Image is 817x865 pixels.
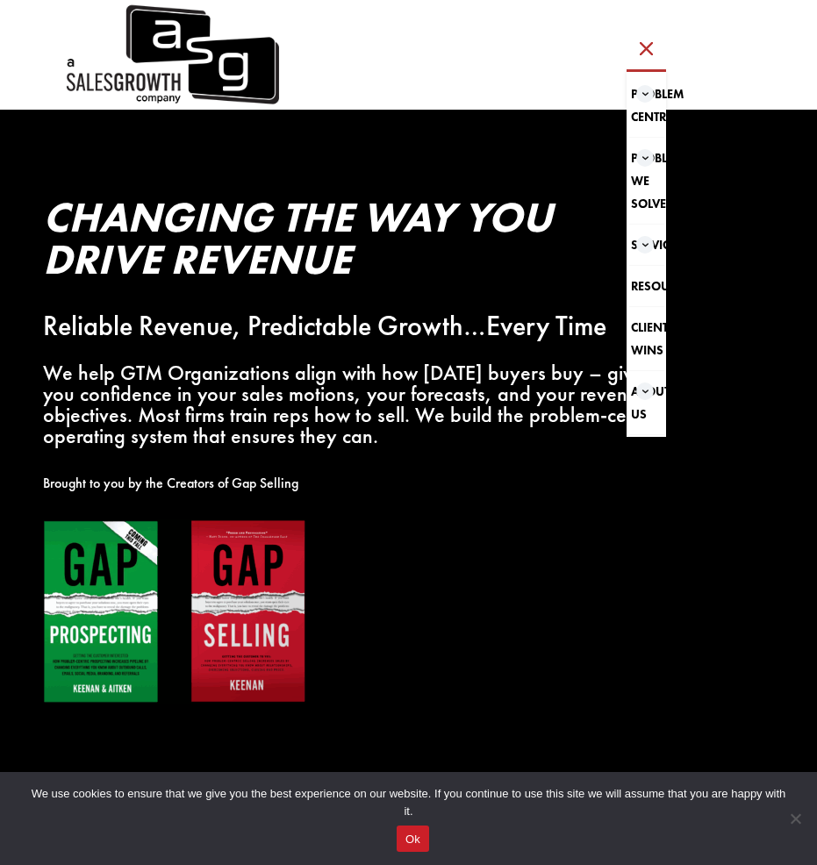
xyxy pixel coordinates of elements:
[397,826,429,852] button: Ok
[43,519,306,704] img: Gap Books
[26,785,791,820] span: We use cookies to ensure that we give you the best experience on our website. If you continue to ...
[629,225,665,266] a: Services
[629,307,665,371] a: Client Wins
[43,473,692,494] p: Brought to you by the Creators of Gap Selling
[629,138,665,225] a: Problems We Solve
[43,362,692,446] p: We help GTM Organizations align with how [DATE] buyers buy – giving you confidence in your sales ...
[629,74,665,138] a: Problem Centric™
[629,266,665,307] a: Resources
[43,197,692,290] h2: Changing the Way You Drive Revenue
[43,316,692,337] p: Reliable Revenue, Predictable Growth…Every Time
[786,810,804,827] span: No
